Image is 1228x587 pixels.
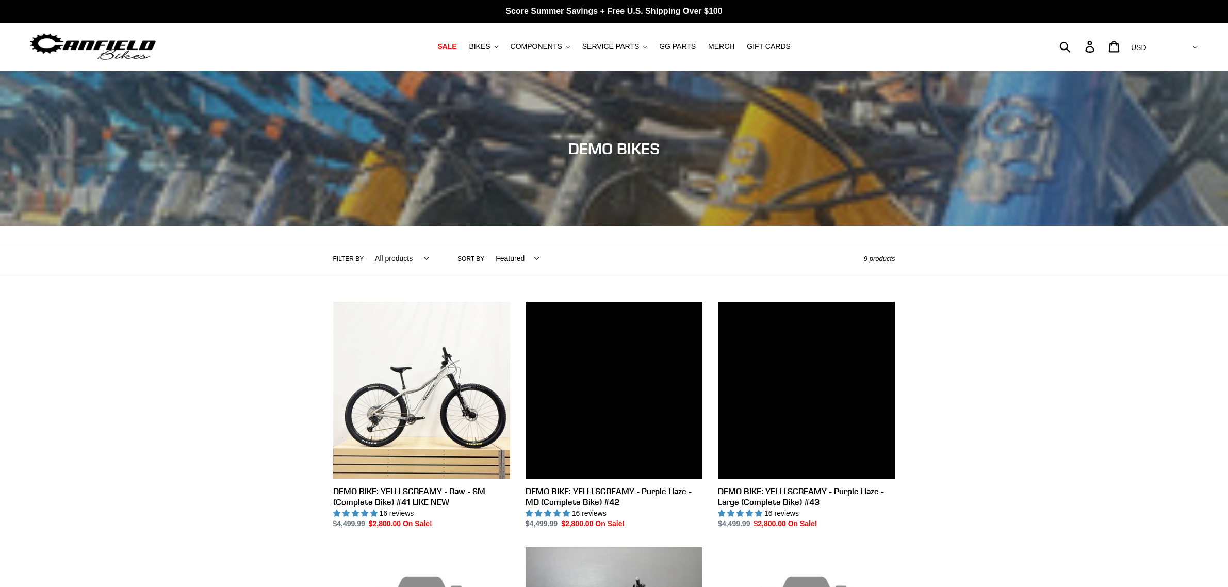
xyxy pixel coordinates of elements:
input: Search [1065,35,1091,58]
button: BIKES [464,40,503,54]
span: SALE [437,42,456,51]
button: SERVICE PARTS [577,40,652,54]
img: Canfield Bikes [28,30,157,63]
span: GIFT CARDS [747,42,791,51]
span: GG PARTS [659,42,696,51]
span: BIKES [469,42,490,51]
a: MERCH [703,40,740,54]
span: SERVICE PARTS [582,42,639,51]
label: Sort by [457,254,484,264]
label: Filter by [333,254,364,264]
button: COMPONENTS [505,40,575,54]
a: GIFT CARDS [742,40,796,54]
span: MERCH [708,42,734,51]
span: 9 products [864,255,895,263]
a: GG PARTS [654,40,701,54]
span: DEMO BIKES [568,139,660,158]
a: SALE [432,40,462,54]
span: COMPONENTS [511,42,562,51]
